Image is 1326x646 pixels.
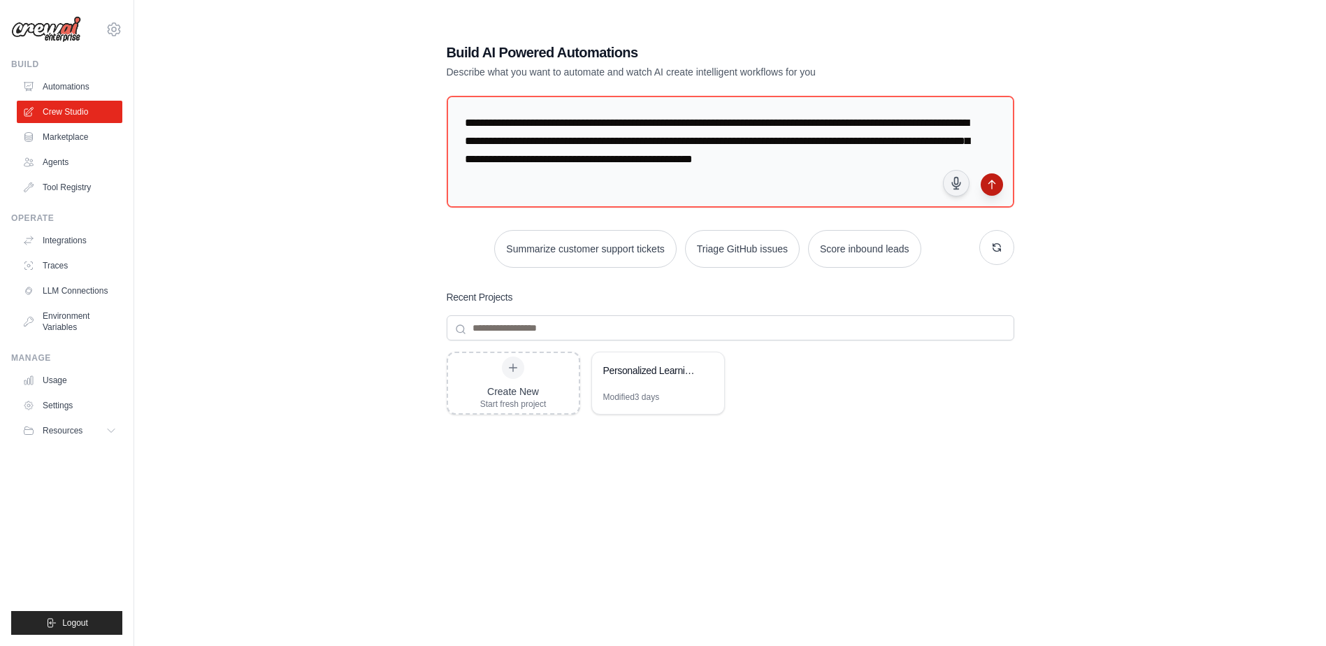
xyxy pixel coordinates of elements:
[480,385,547,399] div: Create New
[943,170,970,196] button: Click to speak your automation idea
[17,76,122,98] a: Automations
[808,230,921,268] button: Score inbound leads
[447,43,916,62] h1: Build AI Powered Automations
[603,364,699,378] div: Personalized Learning Management System
[17,101,122,123] a: Crew Studio
[17,229,122,252] a: Integrations
[17,254,122,277] a: Traces
[11,16,81,43] img: Logo
[11,352,122,364] div: Manage
[62,617,88,629] span: Logout
[17,176,122,199] a: Tool Registry
[17,126,122,148] a: Marketplace
[17,151,122,173] a: Agents
[447,65,916,79] p: Describe what you want to automate and watch AI create intelligent workflows for you
[494,230,676,268] button: Summarize customer support tickets
[17,419,122,442] button: Resources
[17,280,122,302] a: LLM Connections
[447,290,513,304] h3: Recent Projects
[979,230,1014,265] button: Get new suggestions
[17,369,122,392] a: Usage
[17,394,122,417] a: Settings
[1256,579,1326,646] iframe: Chat Widget
[17,305,122,338] a: Environment Variables
[603,392,660,403] div: Modified 3 days
[480,399,547,410] div: Start fresh project
[685,230,800,268] button: Triage GitHub issues
[11,611,122,635] button: Logout
[11,213,122,224] div: Operate
[43,425,82,436] span: Resources
[11,59,122,70] div: Build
